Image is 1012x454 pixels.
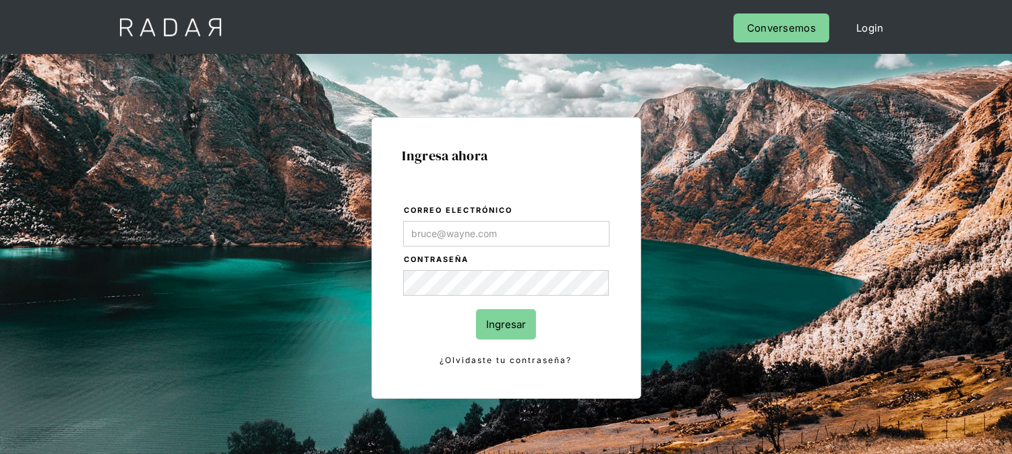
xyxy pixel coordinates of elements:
[843,13,897,42] a: Login
[405,204,609,218] label: Correo electrónico
[405,253,609,267] label: Contraseña
[403,148,610,163] h1: Ingresa ahora
[403,221,609,247] input: bruce@wayne.com
[403,353,609,368] a: ¿Olvidaste tu contraseña?
[476,309,536,339] input: Ingresar
[734,13,829,42] a: Conversemos
[403,203,610,368] form: Login Form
